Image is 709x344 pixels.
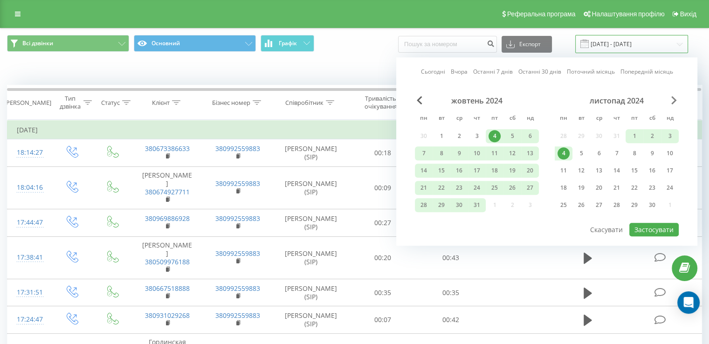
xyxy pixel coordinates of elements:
td: [PERSON_NAME] (SIP) [273,306,349,333]
div: листопад 2024 [555,96,679,105]
div: сб 5 жовт 2024 р. [503,129,521,143]
a: 380992559883 [215,144,260,153]
div: вт 15 жовт 2024 р. [433,164,450,178]
div: Бізнес номер [212,99,250,107]
span: Реферальна програма [507,10,576,18]
div: сб 16 лист 2024 р. [643,164,661,178]
div: пт 11 жовт 2024 р. [486,146,503,160]
div: 31 [471,199,483,211]
a: Поточний місяць [567,68,615,76]
div: 25 [489,182,501,194]
div: 17:31:51 [17,283,41,302]
div: 4 [558,147,570,159]
div: 15 [628,165,640,177]
td: 00:07 [349,306,417,333]
td: [PERSON_NAME] (SIP) [273,166,349,209]
button: Експорт [502,36,552,53]
button: Скасувати [585,223,628,236]
abbr: п’ятниця [488,112,502,126]
div: 6 [524,130,536,142]
div: чт 7 лист 2024 р. [608,146,626,160]
div: нд 10 лист 2024 р. [661,146,679,160]
div: нд 3 лист 2024 р. [661,129,679,143]
td: [PERSON_NAME] (SIP) [273,279,349,306]
div: 10 [471,147,483,159]
div: ср 20 лист 2024 р. [590,181,608,195]
div: 5 [506,130,518,142]
abbr: вівторок [574,112,588,126]
abbr: четвер [470,112,484,126]
div: чт 3 жовт 2024 р. [468,129,486,143]
div: 4 [489,130,501,142]
td: [PERSON_NAME] (SIP) [273,236,349,279]
div: ср 9 жовт 2024 р. [450,146,468,160]
a: Останні 30 днів [518,68,561,76]
div: вт 22 жовт 2024 р. [433,181,450,195]
abbr: середа [452,112,466,126]
div: ср 23 жовт 2024 р. [450,181,468,195]
div: пн 14 жовт 2024 р. [415,164,433,178]
div: [PERSON_NAME] [4,99,51,107]
td: 00:20 [349,236,417,279]
div: пт 29 лист 2024 р. [626,198,643,212]
div: 14 [611,165,623,177]
div: чт 28 лист 2024 р. [608,198,626,212]
div: ср 30 жовт 2024 р. [450,198,468,212]
div: 18 [558,182,570,194]
div: сб 30 лист 2024 р. [643,198,661,212]
div: пт 15 лист 2024 р. [626,164,643,178]
div: 11 [558,165,570,177]
span: Previous Month [417,96,422,104]
div: жовтень 2024 [415,96,539,105]
div: сб 12 жовт 2024 р. [503,146,521,160]
div: 26 [506,182,518,194]
div: 8 [628,147,640,159]
span: Налаштування профілю [592,10,664,18]
a: 380992559883 [215,284,260,293]
td: [PERSON_NAME] (SIP) [273,139,349,166]
div: чт 17 жовт 2024 р. [468,164,486,178]
div: 30 [453,199,465,211]
a: 380931029268 [145,311,190,320]
div: 12 [575,165,587,177]
div: 21 [611,182,623,194]
div: пт 8 лист 2024 р. [626,146,643,160]
div: чт 10 жовт 2024 р. [468,146,486,160]
div: Співробітник [285,99,324,107]
div: 22 [628,182,640,194]
div: вт 8 жовт 2024 р. [433,146,450,160]
div: Open Intercom Messenger [677,291,700,314]
div: пт 18 жовт 2024 р. [486,164,503,178]
td: 00:42 [417,306,484,333]
div: 7 [611,147,623,159]
div: 17 [664,165,676,177]
a: Попередній місяць [620,68,673,76]
div: сб 19 жовт 2024 р. [503,164,521,178]
div: 18 [489,165,501,177]
td: 00:18 [349,139,417,166]
div: 23 [453,182,465,194]
abbr: неділя [523,112,537,126]
div: ср 6 лист 2024 р. [590,146,608,160]
div: 17:38:41 [17,248,41,267]
abbr: п’ятниця [627,112,641,126]
button: Застосувати [629,223,679,236]
div: пн 18 лист 2024 р. [555,181,572,195]
abbr: середа [592,112,606,126]
div: пт 1 лист 2024 р. [626,129,643,143]
div: вт 26 лист 2024 р. [572,198,590,212]
td: [PERSON_NAME] [132,166,202,209]
div: 13 [524,147,536,159]
span: Next Month [671,96,677,104]
div: 30 [646,199,658,211]
input: Пошук за номером [398,36,497,53]
div: 16 [646,165,658,177]
div: Статус [101,99,120,107]
div: 5 [575,147,587,159]
div: 24 [471,182,483,194]
div: 1 [628,130,640,142]
div: 18:14:27 [17,144,41,162]
div: 10 [664,147,676,159]
a: 380992559883 [215,311,260,320]
abbr: понеділок [417,112,431,126]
